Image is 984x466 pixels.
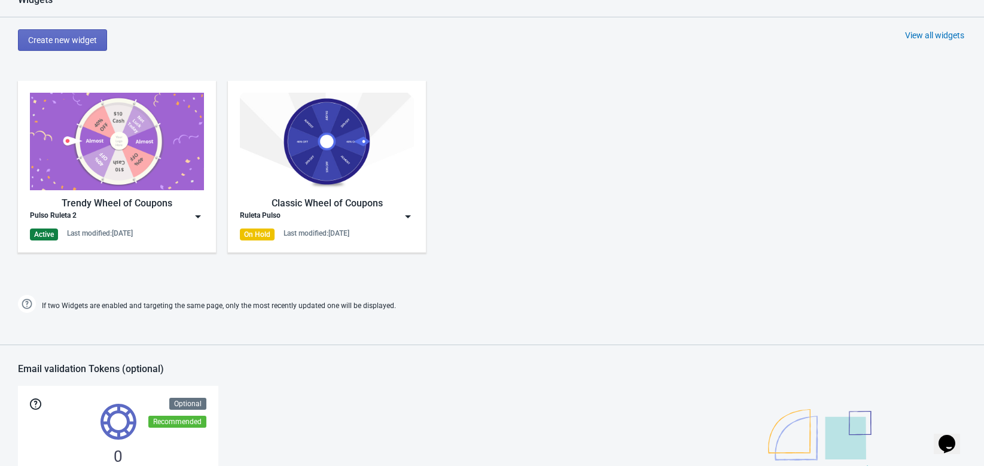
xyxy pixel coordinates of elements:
img: dropdown.png [192,211,204,223]
img: help.png [18,295,36,313]
div: View all widgets [905,29,964,41]
img: tokens.svg [100,404,136,440]
div: Pulso Ruleta 2 [30,211,77,223]
div: Last modified: [DATE] [284,229,349,238]
iframe: chat widget [934,418,972,454]
div: Classic Wheel of Coupons [240,196,414,211]
button: Create new widget [18,29,107,51]
div: Last modified: [DATE] [67,229,133,238]
img: trendy_game.png [30,93,204,190]
div: Ruleta Pulso [240,211,281,223]
div: Active [30,229,58,240]
span: Create new widget [28,35,97,45]
div: Trendy Wheel of Coupons [30,196,204,211]
img: dropdown.png [402,211,414,223]
span: 0 [114,447,123,466]
div: Recommended [148,416,206,428]
img: classic_game.jpg [240,93,414,190]
span: If two Widgets are enabled and targeting the same page, only the most recently updated one will b... [42,296,396,316]
div: Optional [169,398,206,410]
div: On Hold [240,229,275,240]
